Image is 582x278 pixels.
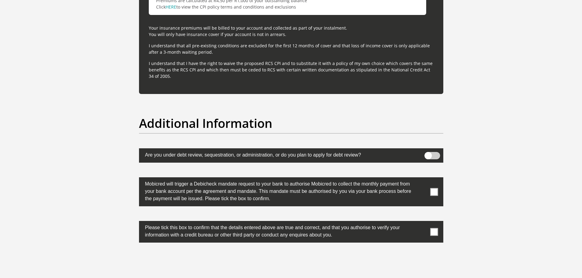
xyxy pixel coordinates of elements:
[139,148,413,160] label: Are you under debt review, sequestration, or administration, or do you plan to apply for debt rev...
[139,221,413,240] label: Please tick this box to confirm that the details entered above are true and correct, and that you...
[149,25,434,38] p: Your insurance premiums will be billed to your account and collected as part of your instalment. ...
[139,177,413,204] label: Mobicred will trigger a Debicheck mandate request to your bank to authorise Mobicred to collect t...
[139,116,443,131] h2: Additional Information
[166,4,176,10] a: HERE
[149,42,434,55] p: I understand that all pre-existing conditions are excluded for the first 12 months of cover and t...
[149,60,434,79] p: I understand that I have the right to waive the proposed RCS CPI and to substitute it with a poli...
